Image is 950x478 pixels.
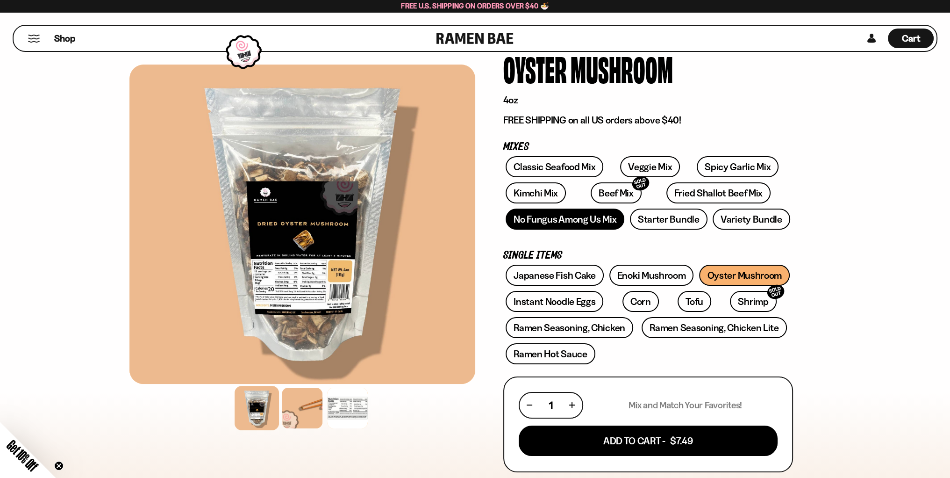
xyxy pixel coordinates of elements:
p: Mix and Match Your Favorites! [629,399,742,411]
p: FREE SHIPPING on all US orders above $40! [503,114,793,126]
a: No Fungus Among Us Mix [506,209,624,230]
div: Oyster [503,51,567,86]
a: Shop [54,29,75,48]
a: Variety Bundle [713,209,790,230]
a: Tofu [678,291,711,312]
a: Kimchi Mix [506,182,566,203]
a: Corn [622,291,659,312]
button: Add To Cart - $7.49 [519,426,778,456]
p: 4oz [503,94,793,106]
div: Mushroom [571,51,673,86]
a: Ramen Hot Sauce [506,343,595,364]
a: Classic Seafood Mix [506,156,603,177]
a: Ramen Seasoning, Chicken Lite [642,317,786,338]
a: Fried Shallot Beef Mix [666,182,771,203]
a: ShrimpSOLD OUT [730,291,776,312]
div: SOLD OUT [765,283,786,301]
span: Free U.S. Shipping on Orders over $40 🍜 [401,1,549,10]
a: Starter Bundle [630,209,707,230]
button: Mobile Menu Trigger [28,35,40,43]
p: Single Items [503,251,793,260]
a: Instant Noodle Eggs [506,291,603,312]
a: Ramen Seasoning, Chicken [506,317,633,338]
a: Cart [888,26,934,51]
div: SOLD OUT [630,174,651,193]
button: Close teaser [54,461,64,471]
span: Get 10% Off [4,437,41,474]
a: Spicy Garlic Mix [697,156,779,177]
span: Shop [54,32,75,45]
a: Enoki Mushroom [609,265,694,286]
span: 1 [549,399,552,411]
a: Beef MixSOLD OUT [591,182,642,203]
a: Japanese Fish Cake [506,265,604,286]
p: Mixes [503,143,793,152]
a: Veggie Mix [620,156,680,177]
span: Cart [902,33,920,44]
